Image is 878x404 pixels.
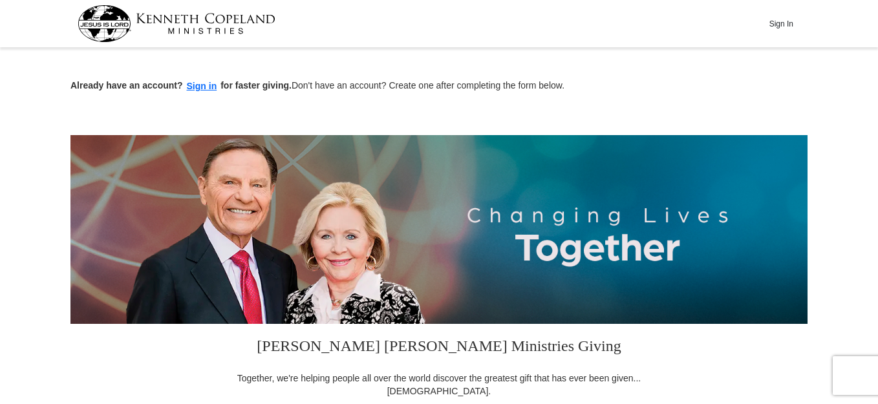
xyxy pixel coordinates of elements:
p: Don't have an account? Create one after completing the form below. [70,79,808,94]
img: kcm-header-logo.svg [78,5,275,42]
button: Sign in [183,79,221,94]
div: Together, we're helping people all over the world discover the greatest gift that has ever been g... [229,372,649,398]
strong: Already have an account? for faster giving. [70,80,292,90]
button: Sign In [762,14,800,34]
h3: [PERSON_NAME] [PERSON_NAME] Ministries Giving [229,324,649,372]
